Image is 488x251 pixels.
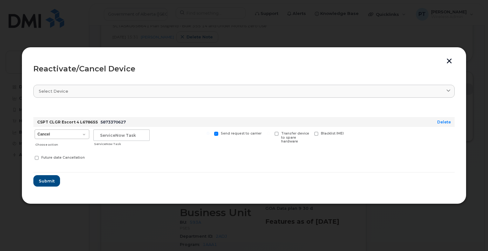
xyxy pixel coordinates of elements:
[437,120,451,124] a: Delete
[33,65,455,73] div: Reactivate/Cancel Device
[100,120,126,124] span: 5873370627
[35,140,89,147] div: Choose action
[307,132,310,135] input: Blacklist IMEI
[321,131,344,135] span: Blacklist IMEI
[221,131,261,135] span: Send request to carrier
[37,120,98,124] strong: CSPT CLGR Escort 4 L678655
[281,131,309,144] span: Transfer device to spare hardware
[267,132,270,135] input: Transfer device to spare hardware
[93,129,150,141] input: ServiceNow Task
[94,142,150,147] div: ServiceNow Task
[207,132,210,135] input: Send request to carrier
